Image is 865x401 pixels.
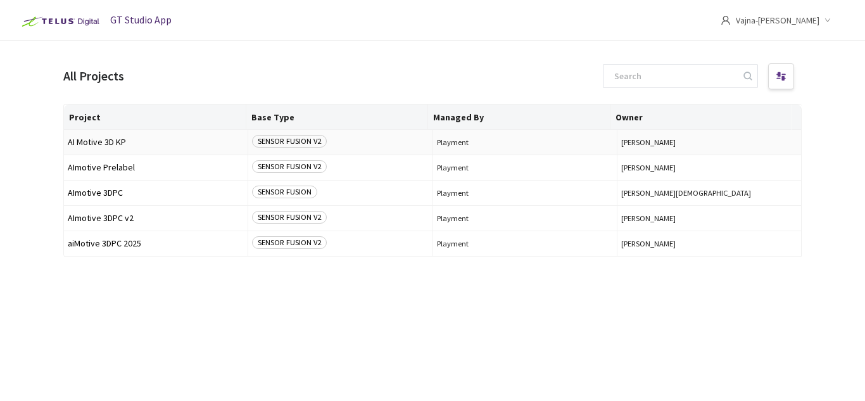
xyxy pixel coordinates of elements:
[110,13,172,26] span: GT Studio App
[607,65,742,87] input: Search
[252,211,327,224] span: SENSOR FUSION V2
[252,160,327,173] span: SENSOR FUSION V2
[621,239,797,248] button: [PERSON_NAME]
[68,163,244,172] span: AImotive Prelabel
[252,135,327,148] span: SENSOR FUSION V2
[68,239,244,248] span: aiMotive 3DPC 2025
[68,213,244,223] span: AImotive 3DPC v2
[610,105,793,130] th: Owner
[252,236,327,249] span: SENSOR FUSION V2
[437,188,613,198] span: Playment
[64,105,246,130] th: Project
[621,213,797,223] button: [PERSON_NAME]
[721,15,731,25] span: user
[437,163,613,172] span: Playment
[437,137,613,147] span: Playment
[15,11,103,32] img: Telus
[621,188,797,198] button: [PERSON_NAME][DEMOGRAPHIC_DATA]
[252,186,317,198] span: SENSOR FUSION
[246,105,429,130] th: Base Type
[621,163,797,172] button: [PERSON_NAME]
[824,17,831,23] span: down
[428,105,610,130] th: Managed By
[63,67,124,86] div: All Projects
[437,213,613,223] span: Playment
[68,137,244,147] span: AI Motive 3D KP
[68,188,244,198] span: AImotive 3DPC
[437,239,613,248] span: Playment
[621,137,797,147] button: [PERSON_NAME]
